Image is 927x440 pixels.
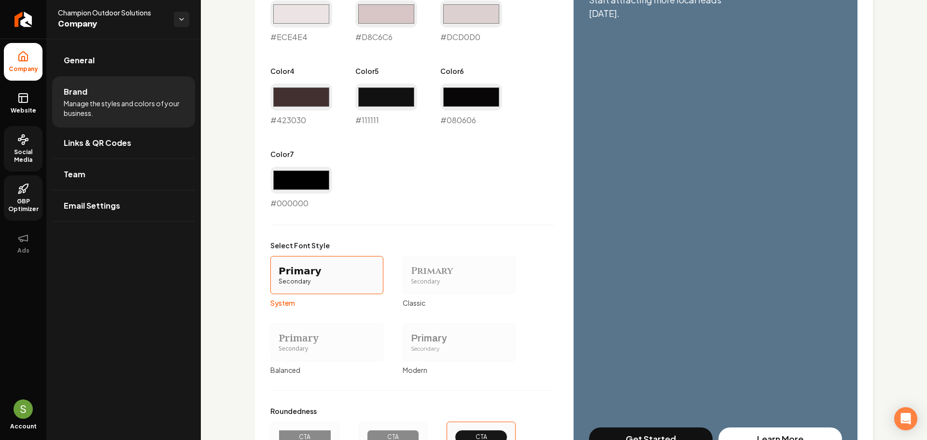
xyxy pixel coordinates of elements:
div: Primary [279,264,375,278]
span: Team [64,169,85,180]
label: Color 6 [440,66,502,76]
label: Color 7 [270,149,332,159]
button: Open user button [14,399,33,419]
a: Social Media [4,126,42,171]
div: Secondary [411,278,507,286]
span: Champion Outdoor Solutions [58,8,166,17]
div: Modern [403,365,516,375]
div: Open Intercom Messenger [894,407,917,430]
a: GBP Optimizer [4,175,42,221]
div: #423030 [270,84,332,126]
span: General [64,55,95,66]
div: Primary [411,264,507,278]
label: Color 4 [270,66,332,76]
span: Email Settings [64,200,120,212]
div: Balanced [270,365,383,375]
div: System [270,298,383,308]
div: Classic [403,298,516,308]
span: Social Media [4,148,42,164]
div: #ECE4E4 [270,0,332,43]
a: Website [4,85,42,122]
span: Manage the styles and colors of your business. [64,99,183,118]
img: Sales Champion [14,399,33,419]
div: #D8C6C6 [355,0,417,43]
div: Secondary [411,345,507,353]
span: Website [7,107,40,114]
a: Links & QR Codes [52,128,195,158]
span: Account [10,423,37,430]
span: Links & QR Codes [64,137,131,149]
span: GBP Optimizer [4,198,42,213]
label: Select Font Style [270,241,516,250]
div: #111111 [355,84,417,126]
label: Roundedness [270,406,516,416]
span: Company [58,17,166,31]
div: Secondary [279,345,375,353]
div: #080606 [440,84,502,126]
img: Rebolt Logo [14,12,32,27]
label: Color 5 [355,66,417,76]
div: #DCD0D0 [440,0,502,43]
span: Company [5,65,42,73]
span: Ads [14,247,33,255]
a: Email Settings [52,190,195,221]
a: Team [52,159,195,190]
button: Ads [4,225,42,262]
a: General [52,45,195,76]
div: Primary [411,331,507,345]
div: Secondary [279,278,375,286]
span: Brand [64,86,87,98]
div: #000000 [270,167,332,209]
div: Primary [279,331,375,345]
